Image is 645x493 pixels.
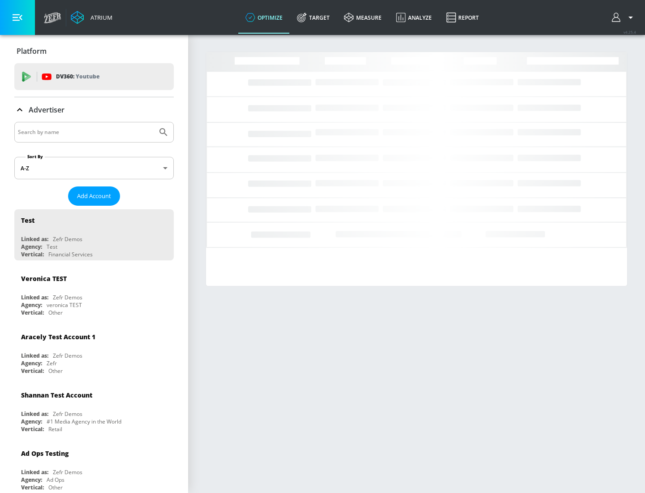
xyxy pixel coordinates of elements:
[68,186,120,206] button: Add Account
[29,105,64,115] p: Advertiser
[14,39,174,64] div: Platform
[14,384,174,435] div: Shannan Test AccountLinked as:Zefr DemosAgency:#1 Media Agency in the WorldVertical:Retail
[21,243,42,251] div: Agency:
[238,1,290,34] a: optimize
[21,468,48,476] div: Linked as:
[53,468,82,476] div: Zefr Demos
[53,235,82,243] div: Zefr Demos
[48,251,93,258] div: Financial Services
[87,13,112,22] div: Atrium
[53,410,82,418] div: Zefr Demos
[337,1,389,34] a: measure
[21,352,48,359] div: Linked as:
[623,30,636,35] span: v 4.25.4
[21,410,48,418] div: Linked as:
[21,359,42,367] div: Agency:
[290,1,337,34] a: Target
[18,126,154,138] input: Search by name
[47,301,82,309] div: veronica TEST
[14,97,174,122] div: Advertiser
[47,476,64,484] div: Ad Ops
[21,251,44,258] div: Vertical:
[26,154,45,160] label: Sort By
[77,191,111,201] span: Add Account
[48,425,62,433] div: Retail
[21,418,42,425] div: Agency:
[21,333,95,341] div: Aracely Test Account 1
[14,63,174,90] div: DV360: Youtube
[53,352,82,359] div: Zefr Demos
[53,294,82,301] div: Zefr Demos
[21,449,69,458] div: Ad Ops Testing
[14,209,174,260] div: TestLinked as:Zefr DemosAgency:TestVertical:Financial Services
[14,326,174,377] div: Aracely Test Account 1Linked as:Zefr DemosAgency:ZefrVertical:Other
[56,72,99,82] p: DV360:
[21,216,34,225] div: Test
[76,72,99,81] p: Youtube
[17,46,47,56] p: Platform
[389,1,439,34] a: Analyze
[21,301,42,309] div: Agency:
[21,309,44,316] div: Vertical:
[48,309,63,316] div: Other
[48,484,63,491] div: Other
[48,367,63,375] div: Other
[21,425,44,433] div: Vertical:
[47,359,57,367] div: Zefr
[21,367,44,375] div: Vertical:
[21,294,48,301] div: Linked as:
[71,11,112,24] a: Atrium
[14,268,174,319] div: Veronica TESTLinked as:Zefr DemosAgency:veronica TESTVertical:Other
[21,484,44,491] div: Vertical:
[439,1,486,34] a: Report
[21,476,42,484] div: Agency:
[21,391,92,399] div: Shannan Test Account
[21,235,48,243] div: Linked as:
[21,274,67,283] div: Veronica TEST
[14,157,174,179] div: A-Z
[47,418,121,425] div: #1 Media Agency in the World
[47,243,57,251] div: Test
